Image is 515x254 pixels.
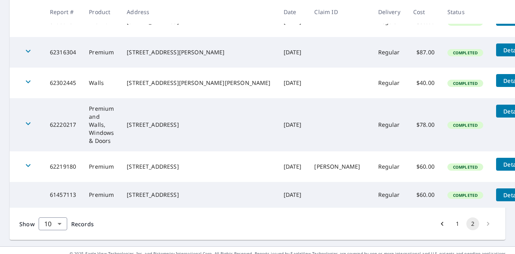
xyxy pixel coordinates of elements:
[82,98,120,151] td: Premium and Walls, Windows & Doors
[127,79,270,87] div: [STREET_ADDRESS][PERSON_NAME][PERSON_NAME]
[407,151,441,182] td: $60.00
[19,220,35,228] span: Show
[448,50,482,56] span: Completed
[82,182,120,208] td: Premium
[372,182,407,208] td: Regular
[448,122,482,128] span: Completed
[308,151,371,182] td: [PERSON_NAME]
[43,98,82,151] td: 62220217
[448,192,482,198] span: Completed
[407,37,441,68] td: $87.00
[407,68,441,98] td: $40.00
[277,98,308,151] td: [DATE]
[451,217,464,230] button: Go to page 1
[407,182,441,208] td: $60.00
[277,182,308,208] td: [DATE]
[372,151,407,182] td: Regular
[82,37,120,68] td: Premium
[43,151,82,182] td: 62219180
[372,37,407,68] td: Regular
[277,37,308,68] td: [DATE]
[436,217,449,230] button: Go to previous page
[43,37,82,68] td: 62316304
[466,217,479,230] button: page 2
[43,182,82,208] td: 61457113
[277,68,308,98] td: [DATE]
[448,164,482,170] span: Completed
[71,220,94,228] span: Records
[39,213,67,235] div: 10
[43,68,82,98] td: 62302445
[127,121,270,129] div: [STREET_ADDRESS]
[127,191,270,199] div: [STREET_ADDRESS]
[435,217,496,230] nav: pagination navigation
[39,217,67,230] div: Show 10 records
[372,68,407,98] td: Regular
[82,68,120,98] td: Walls
[407,98,441,151] td: $78.00
[127,48,270,56] div: [STREET_ADDRESS][PERSON_NAME]
[448,81,482,86] span: Completed
[372,98,407,151] td: Regular
[127,163,270,171] div: [STREET_ADDRESS]
[82,151,120,182] td: Premium
[277,151,308,182] td: [DATE]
